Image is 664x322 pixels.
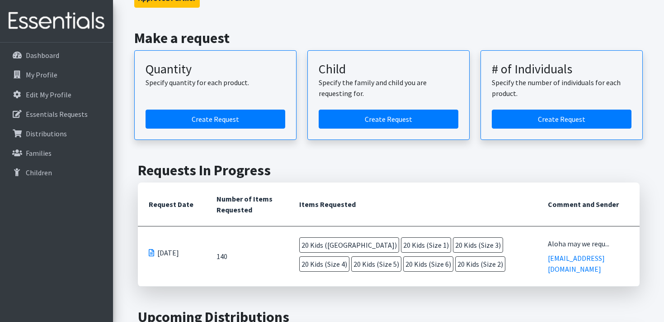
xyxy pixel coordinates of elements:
span: 20 Kids (Size 3) [453,237,503,253]
a: Essentials Requests [4,105,109,123]
p: Distributions [26,129,67,138]
a: Edit My Profile [4,86,109,104]
td: 140 [206,226,288,287]
th: Comment and Sender [537,183,639,226]
a: Create a request by quantity [146,110,285,129]
h3: Quantity [146,62,285,77]
span: 20 Kids (Size 2) [455,256,505,272]
a: Children [4,163,109,182]
p: Specify quantity for each product. [146,77,285,88]
p: Edit My Profile [26,90,71,99]
img: HumanEssentials [4,6,109,36]
th: Items Requested [288,183,537,226]
div: Aloha may we requ... [548,238,628,249]
span: 20 Kids (Size 5) [351,256,401,272]
span: 20 Kids (Size 1) [401,237,451,253]
span: [DATE] [157,247,179,258]
p: Children [26,168,52,177]
a: Distributions [4,125,109,143]
p: Specify the number of individuals for each product. [492,77,631,99]
span: 20 Kids ([GEOGRAPHIC_DATA]) [299,237,399,253]
h2: Requests In Progress [138,162,640,179]
h2: Make a request [134,29,643,47]
p: Specify the family and child you are requesting for. [319,77,458,99]
p: Essentials Requests [26,110,88,119]
a: [EMAIL_ADDRESS][DOMAIN_NAME] [548,254,605,274]
th: Number of Items Requested [206,183,288,226]
a: Families [4,144,109,162]
a: Create a request for a child or family [319,110,458,129]
p: Dashboard [26,51,59,60]
p: Families [26,149,52,158]
th: Request Date [138,183,206,226]
p: My Profile [26,70,57,79]
a: My Profile [4,66,109,84]
span: 20 Kids (Size 4) [299,256,349,272]
span: 20 Kids (Size 6) [403,256,453,272]
a: Dashboard [4,46,109,64]
h3: # of Individuals [492,62,631,77]
a: Create a request by number of individuals [492,110,631,129]
h3: Child [319,62,458,77]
